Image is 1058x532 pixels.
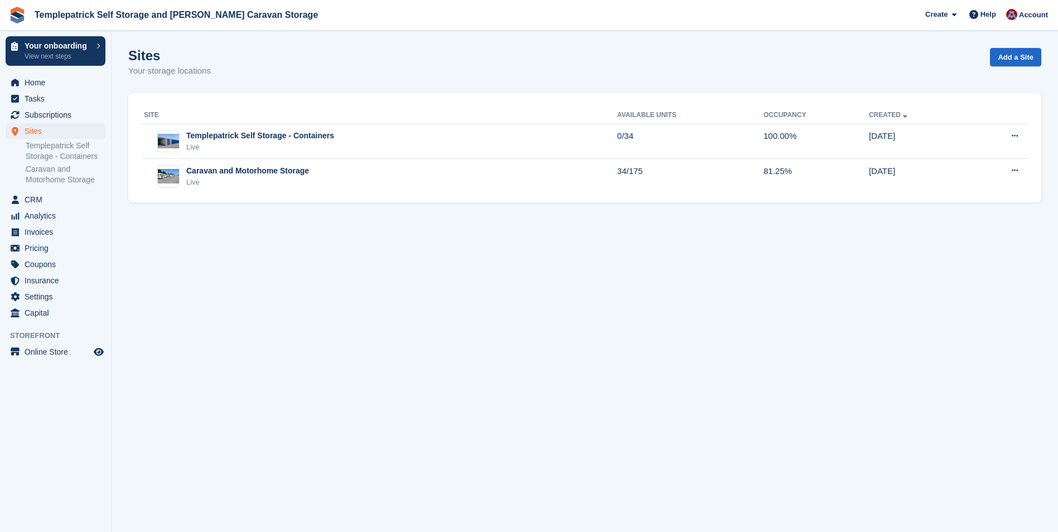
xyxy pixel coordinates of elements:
[990,48,1041,66] a: Add a Site
[186,142,334,153] div: Live
[764,159,869,194] td: 81.25%
[26,164,105,185] a: Caravan and Motorhome Storage
[6,240,105,256] a: menu
[92,345,105,359] a: Preview store
[764,124,869,159] td: 100.00%
[980,9,996,20] span: Help
[6,273,105,288] a: menu
[128,65,211,78] p: Your storage locations
[925,9,948,20] span: Create
[6,289,105,304] a: menu
[869,159,970,194] td: [DATE]
[6,107,105,123] a: menu
[25,344,91,360] span: Online Store
[6,123,105,139] a: menu
[9,7,26,23] img: stora-icon-8386f47178a22dfd0bd8f6a31ec36ba5ce8667c1dd55bd0f319d3a0aa187defe.svg
[25,240,91,256] span: Pricing
[158,169,179,183] img: Image of Caravan and Motorhome Storage site
[25,305,91,321] span: Capital
[6,224,105,240] a: menu
[25,123,91,139] span: Sites
[30,6,322,24] a: Templepatrick Self Storage and [PERSON_NAME] Caravan Storage
[6,75,105,90] a: menu
[6,344,105,360] a: menu
[158,134,179,148] img: Image of Templepatrick Self Storage - Containers site
[869,124,970,159] td: [DATE]
[128,48,211,63] h1: Sites
[764,107,869,124] th: Occupancy
[26,141,105,162] a: Templepatrick Self Storage - Containers
[1006,9,1017,20] img: Leigh
[25,289,91,304] span: Settings
[25,273,91,288] span: Insurance
[25,257,91,272] span: Coupons
[6,305,105,321] a: menu
[142,107,617,124] th: Site
[25,75,91,90] span: Home
[186,177,309,188] div: Live
[25,208,91,224] span: Analytics
[6,257,105,272] a: menu
[25,107,91,123] span: Subscriptions
[6,91,105,107] a: menu
[869,111,910,119] a: Created
[25,42,91,50] p: Your onboarding
[186,165,309,177] div: Caravan and Motorhome Storage
[25,91,91,107] span: Tasks
[617,159,764,194] td: 34/175
[617,107,764,124] th: Available Units
[6,36,105,66] a: Your onboarding View next steps
[186,130,334,142] div: Templepatrick Self Storage - Containers
[6,192,105,207] a: menu
[25,192,91,207] span: CRM
[617,124,764,159] td: 0/34
[10,330,111,341] span: Storefront
[25,224,91,240] span: Invoices
[25,51,91,61] p: View next steps
[1019,9,1048,21] span: Account
[6,208,105,224] a: menu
